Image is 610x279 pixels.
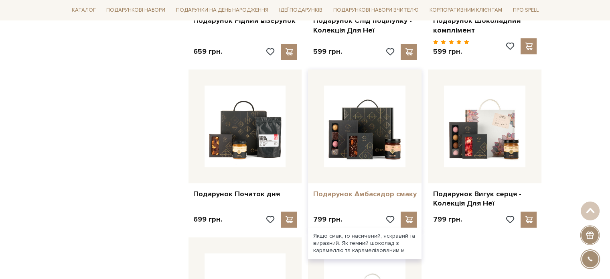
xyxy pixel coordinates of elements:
[103,4,168,16] a: Подарункові набори
[433,215,462,224] p: 799 грн.
[173,4,272,16] a: Подарунки на День народження
[276,4,326,16] a: Ідеї подарунків
[193,215,222,224] p: 699 грн.
[433,47,469,56] p: 599 грн.
[313,47,342,56] p: 599 грн.
[330,3,422,17] a: Подарункові набори Вчителю
[313,16,417,35] a: Подарунок Слід поцілунку - Колекція Для Неї
[193,47,222,56] p: 659 грн.
[313,189,417,199] a: Подарунок Амбасадор смаку
[193,189,297,199] a: Подарунок Початок дня
[433,189,537,208] a: Подарунок Вигук серця - Колекція Для Неї
[69,4,99,16] a: Каталог
[509,4,541,16] a: Про Spell
[308,228,422,259] div: Якщо смак, то насичений, яскравий та виразний. Як темний шоколад з карамеллю та карамелізованим м..
[433,16,537,35] a: Подарунок Шоколадний комплімент
[426,4,505,16] a: Корпоративним клієнтам
[313,215,342,224] p: 799 грн.
[193,16,297,25] a: Подарунок Рідний візерунок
